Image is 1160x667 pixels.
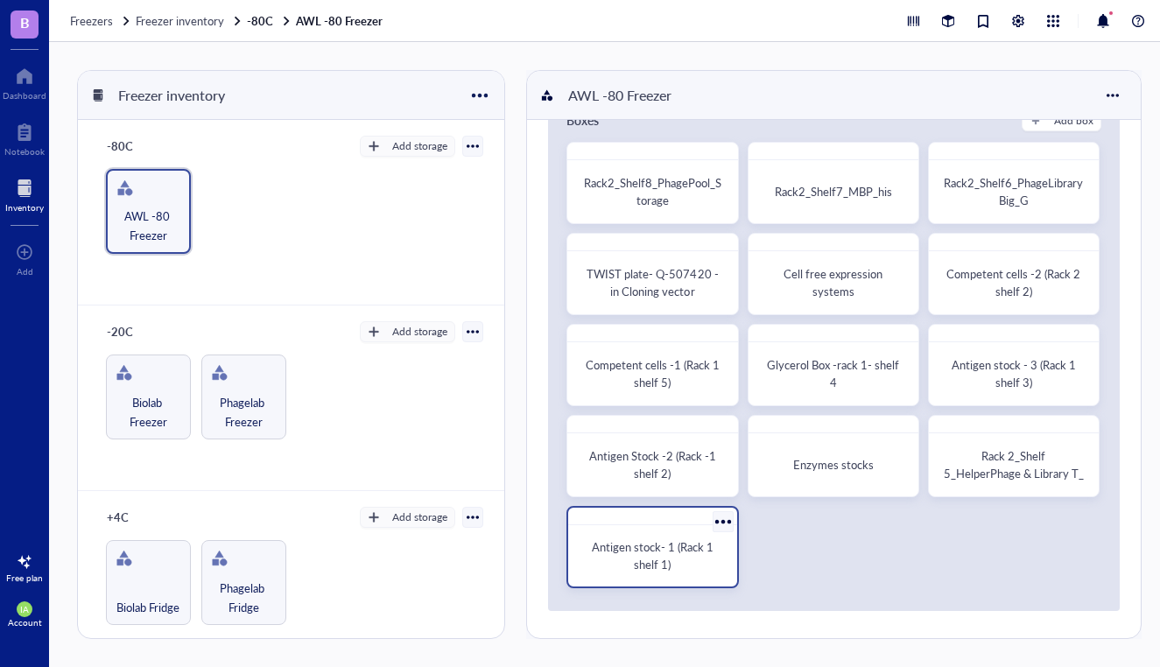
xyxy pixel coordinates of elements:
[99,134,204,158] div: -80C
[592,538,716,572] span: Antigen stock- 1 (Rack 1 shelf 1)
[247,13,386,29] a: -80CAWL -80 Freezer
[793,456,874,473] span: Enzymes stocks
[136,13,243,29] a: Freezer inventory
[209,579,278,617] span: Phagelab Fridge
[5,202,44,213] div: Inventory
[360,136,455,157] button: Add storage
[392,324,447,340] div: Add storage
[20,604,29,614] span: IA
[17,266,33,277] div: Add
[5,174,44,213] a: Inventory
[3,62,46,101] a: Dashboard
[775,183,892,200] span: Rack2_Shelf7_MBP_his
[4,146,45,157] div: Notebook
[70,12,113,29] span: Freezers
[952,356,1079,390] span: Antigen stock - 3 (Rack 1 shelf 3)
[4,118,45,157] a: Notebook
[70,13,132,29] a: Freezers
[99,319,204,344] div: -20C
[20,11,30,33] span: B
[784,265,885,299] span: Cell free expression systems
[392,509,447,525] div: Add storage
[6,572,43,583] div: Free plan
[944,447,1084,481] span: Rack 2_Shelf 5_HelperPhage & Library T_
[1022,110,1101,131] button: Add box
[392,138,447,154] div: Add storage
[587,265,721,299] span: TWIST plate- Q-507420 - in Cloning vector
[1054,113,1093,129] div: Add box
[115,207,182,245] span: AWL -80 Freezer
[944,174,1083,208] span: Rack2_Shelf6_PhageLibraryBig_G
[136,12,224,29] span: Freezer inventory
[209,393,278,432] span: Phagelab Freezer
[946,265,1083,299] span: Competent cells -2 (Rack 2 shelf 2)
[360,321,455,342] button: Add storage
[8,617,42,628] div: Account
[560,81,679,110] div: AWL -80 Freezer
[114,393,183,432] span: Biolab Freezer
[116,598,179,617] span: Biolab Fridge
[360,507,455,528] button: Add storage
[767,356,902,390] span: Glycerol Box -rack 1- shelf 4
[99,505,204,530] div: +4C
[3,90,46,101] div: Dashboard
[566,110,599,131] div: Boxes
[110,81,233,110] div: Freezer inventory
[584,174,721,208] span: Rack2_Shelf8_PhagePool_Storage
[586,356,722,390] span: Competent cells -1 (Rack 1 shelf 5)
[589,447,719,481] span: Antigen Stock -2 (Rack -1 shelf 2)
